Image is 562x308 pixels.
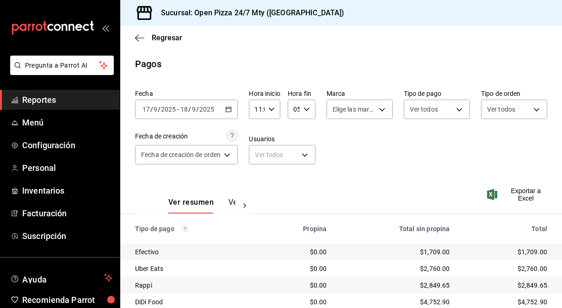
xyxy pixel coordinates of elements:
input: ---- [161,106,176,113]
label: Fecha [135,90,238,97]
span: Regresar [152,33,182,42]
div: Fecha de creación [135,132,188,141]
button: Ver resumen [168,198,214,214]
span: Elige las marcas [333,105,376,114]
div: Uber Eats [135,264,254,273]
h3: Sucursal: Open Pizza 24/7 Mty ([GEOGRAPHIC_DATA]) [154,7,344,19]
div: $0.00 [269,264,327,273]
input: -- [142,106,150,113]
div: Ver todos [249,145,315,164]
span: Fecha de creación de orden [141,150,221,159]
div: $2,849.65 [464,281,547,290]
label: Hora inicio [249,90,280,97]
span: Configuración [22,139,112,151]
input: -- [153,106,158,113]
span: Inventarios [22,184,112,197]
div: $1,709.00 [464,247,547,257]
div: Efectivo [135,247,254,257]
span: / [188,106,191,113]
label: Tipo de orden [481,90,547,97]
span: / [196,106,199,113]
div: Pagos [135,57,161,71]
span: Reportes [22,94,112,106]
input: ---- [199,106,215,113]
div: navigation tabs [168,198,235,214]
span: Menú [22,116,112,129]
span: Facturación [22,207,112,220]
label: Tipo de pago [404,90,470,97]
div: DiDi Food [135,297,254,307]
span: Pregunta a Parrot AI [25,61,99,70]
span: Recomienda Parrot [22,294,112,306]
div: $4,752.90 [341,297,450,307]
label: Hora fin [288,90,315,97]
button: Ver pagos [229,198,263,214]
input: -- [180,106,188,113]
a: Pregunta a Parrot AI [6,67,114,77]
div: $1,709.00 [341,247,450,257]
label: Marca [327,90,393,97]
span: Personal [22,162,112,174]
div: $4,752.90 [464,297,547,307]
button: open_drawer_menu [102,24,109,31]
svg: Los pagos realizados con Pay y otras terminales son montos brutos. [182,226,188,232]
input: -- [191,106,196,113]
div: $2,760.00 [341,264,450,273]
span: Ver todos [410,105,438,114]
span: - [177,106,179,113]
button: Regresar [135,33,182,42]
div: Propina [269,225,327,233]
div: $0.00 [269,281,327,290]
label: Usuarios [249,136,315,142]
div: $2,849.65 [341,281,450,290]
span: Suscripción [22,230,112,242]
button: Pregunta a Parrot AI [10,56,114,75]
div: Total [464,225,547,233]
span: Ver todos [487,105,515,114]
div: Rappi [135,281,254,290]
div: Total sin propina [341,225,450,233]
div: $0.00 [269,297,327,307]
span: / [158,106,161,113]
div: $2,760.00 [464,264,547,273]
div: $0.00 [269,247,327,257]
div: Tipo de pago [135,225,254,233]
span: Ayuda [22,272,100,283]
span: / [150,106,153,113]
button: Exportar a Excel [489,187,547,202]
